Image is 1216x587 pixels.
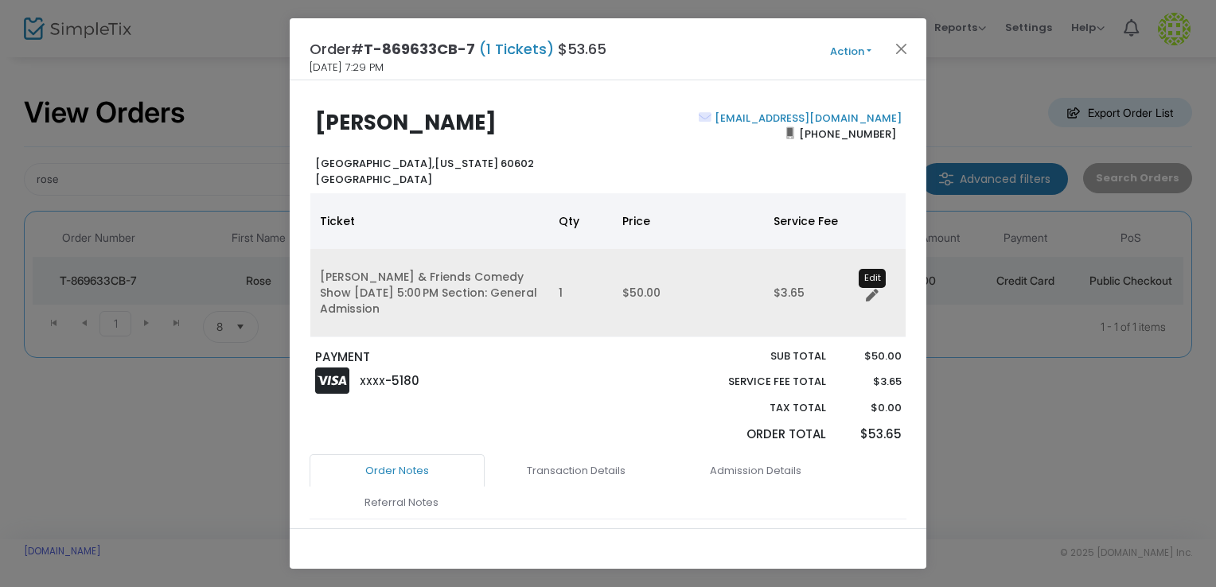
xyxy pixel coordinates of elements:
th: Qty [549,193,613,249]
p: Sub total [691,348,826,364]
a: Referral Notes [314,486,489,519]
td: $3.65 [764,249,859,337]
span: -5180 [385,372,419,389]
p: $3.65 [841,374,901,390]
div: Edit [859,269,886,288]
td: [PERSON_NAME] & Friends Comedy Show [DATE] 5:00 PM Section: General Admission [310,249,549,337]
span: (1 Tickets) [475,39,558,59]
th: Ticket [310,193,549,249]
a: Order Notes [310,454,485,488]
span: XXXX [360,375,385,388]
span: [PHONE_NUMBER] [794,121,902,146]
p: $0.00 [841,400,901,416]
p: Tax Total [691,400,826,416]
p: $50.00 [841,348,901,364]
th: Price [613,193,764,249]
p: Order Total [691,426,826,444]
span: [DATE] 7:29 PM [310,60,384,76]
button: Action [803,43,898,60]
p: Service Fee Total [691,374,826,390]
h4: Order# $53.65 [310,38,606,60]
p: PAYMENT [315,348,601,367]
b: [PERSON_NAME] [315,108,497,137]
a: Transaction Details [489,454,664,488]
button: Close [891,38,912,59]
a: [EMAIL_ADDRESS][DOMAIN_NAME] [711,111,902,126]
a: Admission Details [668,454,843,488]
td: 1 [549,249,613,337]
div: Data table [310,193,906,337]
th: Service Fee [764,193,859,249]
b: [US_STATE] 60602 [GEOGRAPHIC_DATA] [315,156,534,187]
span: [GEOGRAPHIC_DATA], [315,156,435,171]
td: $50.00 [613,249,764,337]
p: $53.65 [841,426,901,444]
span: T-869633CB-7 [364,39,475,59]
